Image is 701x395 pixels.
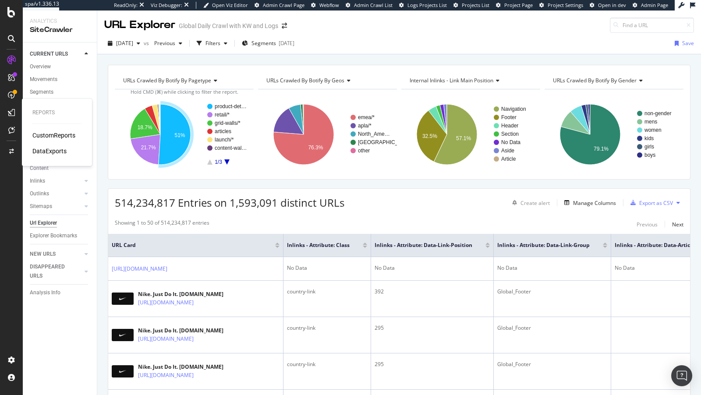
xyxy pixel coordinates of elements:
div: Previous [637,221,658,228]
text: content-wal… [215,145,247,151]
a: Webflow [311,2,339,9]
text: 1/3 [215,159,222,165]
div: 392 [375,288,490,296]
text: girls [644,144,654,150]
div: country-link [287,324,367,332]
span: Inlinks - Attribute: data-link-group [497,241,590,249]
a: Segments [30,88,91,97]
button: Save [671,36,694,50]
a: Sitemaps [30,202,82,211]
span: Inlinks - Attribute: data-link-position [375,241,472,249]
div: Explorer Bookmarks [30,231,77,240]
span: Previous [151,39,175,47]
a: Url Explorer [30,219,91,228]
text: 76.3% [308,145,323,151]
span: Open in dev [598,2,626,8]
a: Projects List [453,2,489,9]
a: Movements [30,75,91,84]
div: Url Explorer [30,219,57,228]
a: Open Viz Editor [203,2,248,9]
a: Admin Crawl List [346,2,393,9]
text: Navigation [501,106,526,112]
div: Global_Footer [497,360,607,368]
text: 79.1% [594,146,609,152]
a: [URL][DOMAIN_NAME] [138,335,194,343]
div: Showing 1 to 50 of 514,234,817 entries [115,219,209,229]
span: 514,234,817 Entries on 1,593,091 distinct URLs [115,195,344,210]
span: Hold CMD (⌘) while clicking to filter the report. [131,88,238,95]
div: [DATE] [279,39,294,47]
a: Content [30,164,91,173]
text: 51% [175,132,185,138]
a: Open in dev [590,2,626,9]
a: Explorer Bookmarks [30,231,91,240]
div: A chart. [545,96,683,173]
svg: A chart. [115,96,254,173]
button: Filters [193,36,231,50]
div: Sitemaps [30,202,52,211]
a: [URL][DOMAIN_NAME] [138,298,194,307]
a: NEW URLS [30,250,82,259]
text: emea/* [358,114,375,120]
text: Header [501,123,518,129]
div: Viz Debugger: [151,2,182,9]
h4: URLs Crawled By Botify By pagetype [121,74,246,88]
span: Project Page [504,2,533,8]
span: Segments [251,39,276,47]
div: Global Daily Crawl with KW and Logs [179,21,278,30]
div: NEW URLS [30,250,56,259]
text: 21.7% [141,145,156,151]
div: Nike. Just Do It. [DOMAIN_NAME] [138,290,232,298]
span: vs [144,39,151,47]
button: Manage Columns [561,197,616,208]
text: apla/* [358,123,372,129]
text: Section [501,131,519,137]
button: [DATE] [104,36,144,50]
div: Analysis Info [30,288,60,297]
div: Movements [30,75,57,84]
text: product-det… [215,103,247,109]
span: Projects List [462,2,489,8]
div: No Data [375,264,490,272]
div: Create alert [520,199,550,207]
text: 32.5% [422,133,437,139]
span: Open Viz Editor [212,2,248,8]
div: 295 [375,360,490,368]
button: Previous [151,36,186,50]
div: Outlinks [30,189,49,198]
div: Save [682,39,694,47]
div: Global_Footer [497,288,607,296]
div: DISAPPEARED URLS [30,262,74,281]
svg: A chart. [401,96,540,173]
a: CURRENT URLS [30,49,82,59]
div: Inlinks [30,176,45,186]
a: DISAPPEARED URLS [30,262,82,281]
span: URLs Crawled By Botify By pagetype [123,77,211,84]
text: Aside [501,148,514,154]
span: URLs Crawled By Botify By geos [266,77,344,84]
div: Analytics [30,18,90,25]
text: No Data [501,139,520,145]
a: Inlinks [30,176,82,186]
a: [URL][DOMAIN_NAME] [112,265,167,273]
text: Article [501,156,516,162]
button: Previous [637,219,658,229]
a: Project Settings [539,2,583,9]
text: [GEOGRAPHIC_DATA] [358,139,413,145]
a: Analysis Info [30,288,91,297]
text: boys [644,152,655,158]
div: country-link [287,360,367,368]
a: CustomReports [32,131,75,140]
text: 18.7% [138,124,152,130]
div: Global_Footer [497,324,607,332]
text: 57.1% [456,135,471,141]
div: SiteCrawler [30,25,90,35]
span: URL Card [112,241,273,249]
text: mens [644,119,657,125]
text: launch/* [215,137,234,143]
a: Project Page [496,2,533,9]
div: Nike. Just Do It. [DOMAIN_NAME] [138,363,232,371]
span: Logs Projects List [407,2,447,8]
